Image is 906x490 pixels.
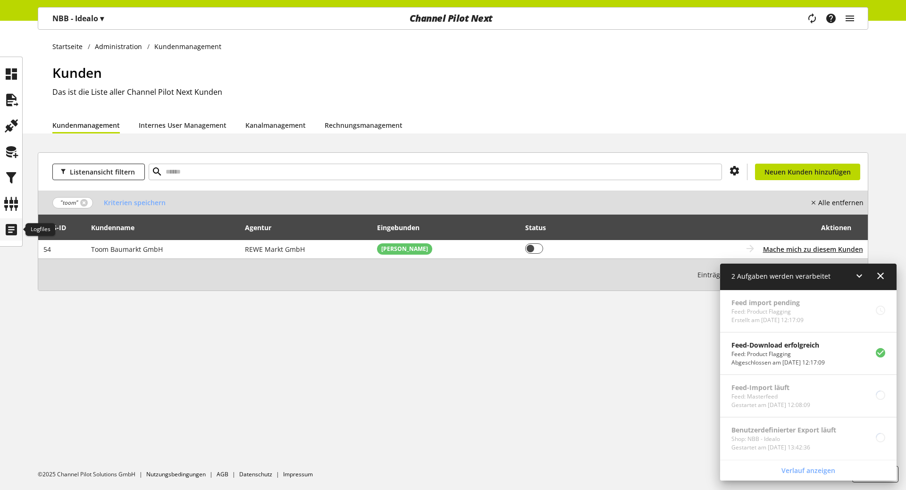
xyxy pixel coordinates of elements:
a: Kanalmanagement [245,116,306,134]
span: Neuen Kunden hinzufügen [764,167,851,177]
a: Impressum [283,470,313,478]
span: Verlauf anzeigen [781,465,835,475]
a: AGB [217,470,228,478]
nav: main navigation [38,7,868,30]
div: Status [525,223,555,233]
span: "toom" [60,199,78,207]
a: Startseite [52,42,88,51]
a: Neuen Kunden hinzufügen [755,164,860,180]
a: Datenschutz [239,470,272,478]
span: 2 Aufgaben werden verarbeitet [731,272,830,281]
h2: Das ist die Liste aller Channel Pilot Next Kunden [52,86,868,98]
div: Eingebunden [377,223,429,233]
span: [PERSON_NAME] [381,245,428,253]
small: 1-1 / 1 [697,266,812,283]
button: Kriterien speichern [97,194,173,211]
span: Toom Baumarkt GmbH [91,245,163,254]
a: Internes User Management [139,116,226,134]
a: Verlauf anzeigen [722,462,895,479]
p: NBB - Idealo [52,13,104,24]
p: Feed: Product Flagging [731,350,825,358]
button: Listenansicht filtern [52,164,145,180]
span: REWE Markt GmbH [245,245,305,254]
a: Nutzungsbedingungen [146,470,206,478]
span: Einträge pro Seite [697,270,758,280]
a: Administration [90,42,147,51]
span: Listenansicht filtern [70,167,135,177]
a: Kundenmanagement [52,116,120,134]
div: Agentur [245,223,281,233]
a: Rechnungsmanagement [325,116,403,134]
span: Kunden [52,64,102,82]
div: Logfiles [25,223,55,236]
nobr: Alle entfernen [818,198,864,208]
div: CUS-⁠ID [43,223,75,233]
li: ©2025 Channel Pilot Solutions GmbH [38,470,146,479]
div: Kundenname [91,223,144,233]
div: Aktionen [632,218,851,237]
span: ▾ [100,13,104,24]
button: Mache mich zu diesem Kunden [763,244,863,254]
span: 54 [43,245,51,254]
p: Abgeschlossen am Aug 27, 2025, 12:17:09 [731,358,825,367]
p: Feed-Download erfolgreich [731,340,825,350]
span: Kriterien speichern [104,198,166,208]
a: Feed-Download erfolgreichFeed: Product FlaggingAbgeschlossen am [DATE] 12:17:09 [720,332,897,374]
